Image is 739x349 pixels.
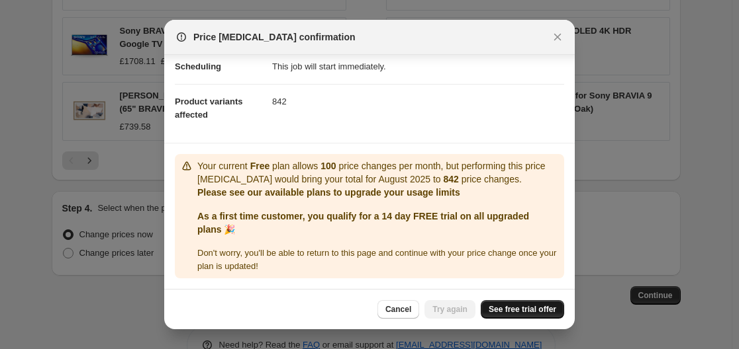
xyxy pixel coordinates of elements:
[175,97,243,120] span: Product variants affected
[272,84,564,119] dd: 842
[320,161,336,171] b: 100
[489,304,556,315] span: See free trial offer
[481,300,564,319] a: See free trial offer
[548,28,567,46] button: Close
[444,174,459,184] b: 842
[197,248,556,271] span: Don ' t worry, you ' ll be able to return to this page and continue with your price change once y...
[197,211,529,235] b: As a first time customer, you qualify for a 14 day FREE trial on all upgraded plans 🎉
[193,30,356,44] span: Price [MEDICAL_DATA] confirmation
[377,300,419,319] button: Cancel
[197,159,559,186] p: Your current plan allows price changes per month, but performing this price [MEDICAL_DATA] would ...
[272,49,564,84] dd: This job will start immediately.
[250,161,270,171] b: Free
[385,304,411,315] span: Cancel
[197,186,559,199] p: Please see our available plans to upgrade your usage limits
[175,61,221,71] span: Scheduling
